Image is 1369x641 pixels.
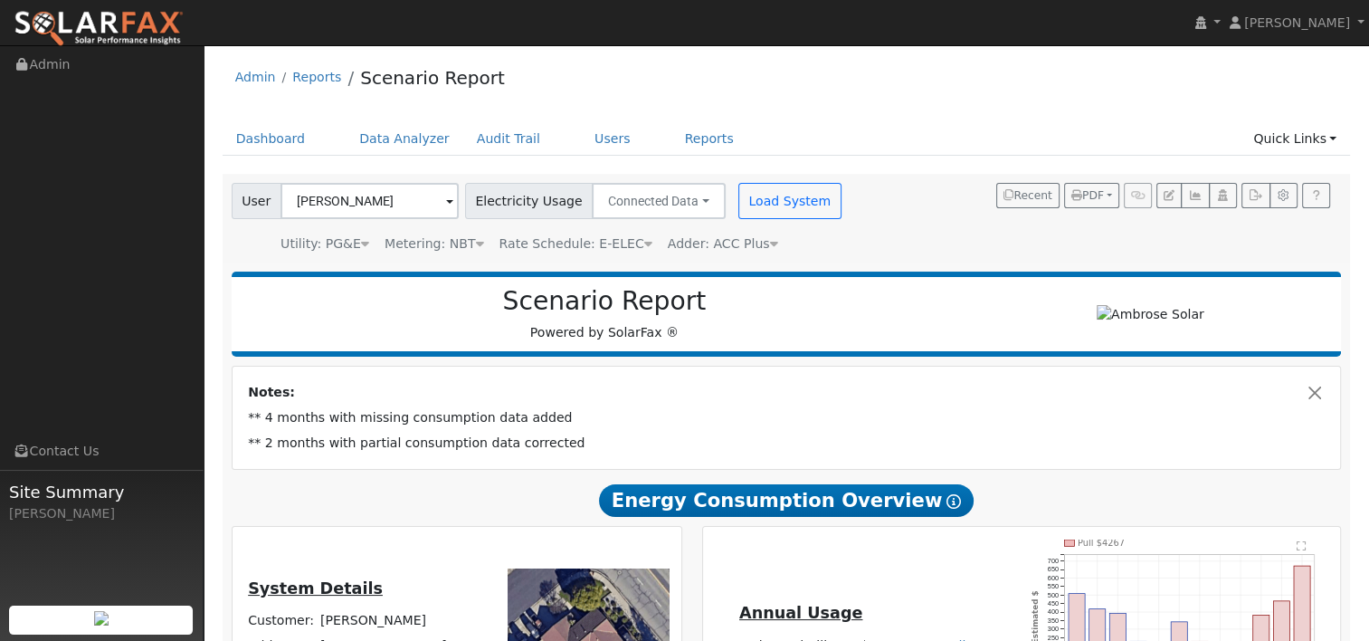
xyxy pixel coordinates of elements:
a: Scenario Report [360,67,505,89]
button: Login As [1209,183,1237,208]
img: retrieve [94,611,109,626]
text: 300 [1047,625,1058,633]
text: 550 [1047,582,1058,590]
button: Edit User [1156,183,1182,208]
button: Recent [996,183,1060,208]
button: Connected Data [592,183,726,219]
span: [PERSON_NAME] [1244,15,1350,30]
div: Metering: NBT [385,234,484,254]
span: Alias: HE1 [499,236,652,251]
text: 650 [1047,565,1058,573]
td: Customer: [245,608,318,633]
a: Quick Links [1240,122,1350,156]
div: Utility: PG&E [280,234,369,254]
text: 350 [1047,616,1058,624]
button: Close [1306,383,1325,402]
img: Ambrose Solar [1097,305,1204,324]
td: ** 2 months with partial consumption data corrected [245,431,1328,456]
button: Multi-Series Graph [1181,183,1209,208]
a: Audit Trail [463,122,554,156]
a: Users [581,122,644,156]
button: Load System [738,183,841,219]
span: User [232,183,281,219]
text: 250 [1047,633,1058,641]
a: Reports [671,122,747,156]
button: Export Interval Data [1241,183,1269,208]
a: Admin [235,70,276,84]
a: Help Link [1302,183,1330,208]
text:  [1297,541,1307,551]
span: Site Summary [9,480,194,504]
span: Energy Consumption Overview [599,484,974,517]
u: Annual Usage [739,604,862,622]
div: Adder: ACC Plus [668,234,778,254]
div: [PERSON_NAME] [9,504,194,523]
u: System Details [248,579,383,598]
a: Reports [292,70,341,84]
td: [PERSON_NAME] [318,608,485,633]
img: SolarFax [14,10,184,48]
text: 450 [1047,599,1058,608]
input: Select a User [280,183,459,219]
text: 500 [1047,590,1058,598]
div: Powered by SolarFax ® [241,286,969,342]
i: Show Help [946,494,961,509]
text: 700 [1047,557,1058,565]
span: PDF [1071,189,1104,202]
text: 600 [1047,573,1058,581]
a: Data Analyzer [346,122,463,156]
text: 400 [1047,608,1058,616]
a: Dashboard [223,122,319,156]
td: ** 4 months with missing consumption data added [245,406,1328,431]
h2: Scenario Report [250,286,959,317]
strong: Notes: [248,385,295,399]
text: Pull $4267 [1078,538,1125,548]
button: Settings [1269,183,1298,208]
button: PDF [1064,183,1119,208]
span: Electricity Usage [465,183,593,219]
